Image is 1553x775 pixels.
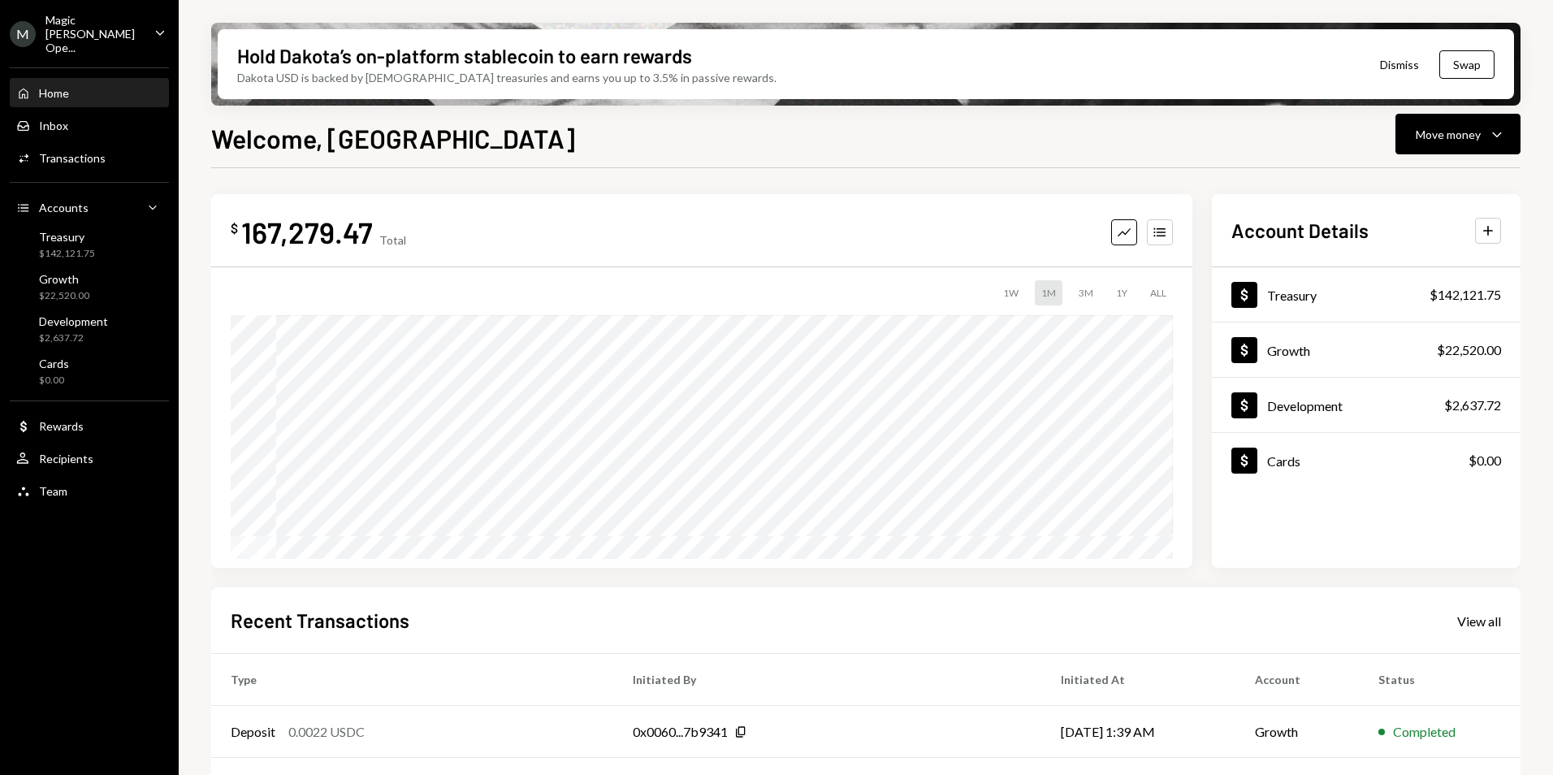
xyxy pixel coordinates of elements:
a: Development$2,637.72 [1212,378,1521,432]
div: 167,279.47 [241,214,373,250]
div: View all [1457,613,1501,630]
td: [DATE] 1:39 AM [1041,706,1235,758]
div: Growth [1267,343,1310,358]
div: $2,637.72 [1444,396,1501,415]
div: Recipients [39,452,93,465]
div: Development [1267,398,1343,413]
button: Move money [1395,114,1521,154]
a: Growth$22,520.00 [1212,323,1521,377]
div: 1M [1035,280,1062,305]
th: Account [1235,654,1359,706]
a: Inbox [10,110,169,140]
div: $22,520.00 [1437,340,1501,360]
div: Hold Dakota’s on-platform stablecoin to earn rewards [237,42,692,69]
a: Accounts [10,193,169,222]
h1: Welcome, [GEOGRAPHIC_DATA] [211,122,575,154]
a: Growth$22,520.00 [10,267,169,306]
div: 1Y [1110,280,1134,305]
button: Dismiss [1360,45,1439,84]
td: Growth [1235,706,1359,758]
div: M [10,21,36,47]
div: Magic [PERSON_NAME] Ope... [45,13,141,54]
th: Initiated By [613,654,1041,706]
div: 0x0060...7b9341 [633,722,728,742]
a: Recipients [10,444,169,473]
a: View all [1457,612,1501,630]
div: $142,121.75 [39,247,95,261]
div: Treasury [39,230,95,244]
div: ALL [1144,280,1173,305]
a: Transactions [10,143,169,172]
div: $142,121.75 [1430,285,1501,305]
div: Growth [39,272,89,286]
div: Home [39,86,69,100]
div: $0.00 [1469,451,1501,470]
div: $22,520.00 [39,289,89,303]
div: 1W [997,280,1025,305]
div: Dakota USD is backed by [DEMOGRAPHIC_DATA] treasuries and earns you up to 3.5% in passive rewards. [237,69,776,86]
div: Completed [1393,722,1456,742]
a: Home [10,78,169,107]
div: Cards [1267,453,1300,469]
button: Swap [1439,50,1495,79]
a: Treasury$142,121.75 [1212,267,1521,322]
div: Move money [1416,126,1481,143]
div: Deposit [231,722,275,742]
div: $ [231,220,238,236]
div: Total [379,233,406,247]
th: Initiated At [1041,654,1235,706]
th: Type [211,654,613,706]
a: Cards$0.00 [1212,433,1521,487]
div: Treasury [1267,288,1317,303]
th: Status [1359,654,1521,706]
a: Cards$0.00 [10,352,169,391]
div: Accounts [39,201,89,214]
h2: Account Details [1231,217,1369,244]
div: 3M [1072,280,1100,305]
div: 0.0022 USDC [288,722,365,742]
div: $0.00 [39,374,69,387]
a: Rewards [10,411,169,440]
a: Treasury$142,121.75 [10,225,169,264]
div: $2,637.72 [39,331,108,345]
div: Team [39,484,67,498]
div: Transactions [39,151,106,165]
div: Cards [39,357,69,370]
div: Inbox [39,119,68,132]
div: Development [39,314,108,328]
a: Development$2,637.72 [10,310,169,349]
h2: Recent Transactions [231,607,409,634]
div: Rewards [39,419,84,433]
a: Team [10,476,169,505]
